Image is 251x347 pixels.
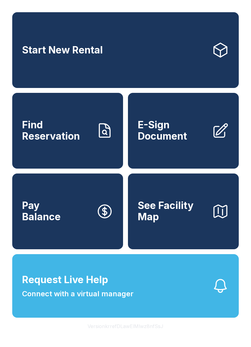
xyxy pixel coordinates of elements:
span: See Facility Map [138,200,207,222]
a: Find Reservation [12,93,123,169]
span: Find Reservation [22,119,91,142]
span: Request Live Help [22,272,108,287]
span: Connect with a virtual manager [22,288,133,299]
a: Start New Rental [12,12,239,88]
button: See Facility Map [128,173,239,249]
button: PayBalance [12,173,123,249]
span: Pay Balance [22,200,61,222]
span: E-Sign Document [138,119,207,142]
span: Start New Rental [22,45,103,56]
button: Request Live HelpConnect with a virtual manager [12,254,239,318]
a: E-Sign Document [128,93,239,169]
button: VersionkrrefDLawElMlwz8nfSsJ [83,318,168,335]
